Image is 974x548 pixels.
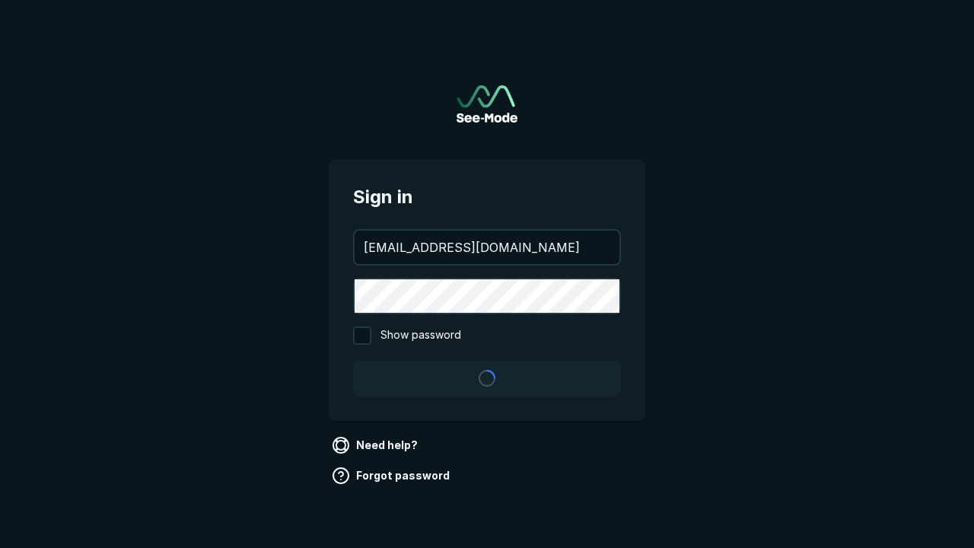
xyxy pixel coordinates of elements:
span: Sign in [353,183,621,211]
a: Need help? [329,433,424,457]
img: See-Mode Logo [457,85,517,123]
input: your@email.com [355,231,619,264]
span: Show password [380,327,461,345]
a: Forgot password [329,464,456,488]
a: Go to sign in [457,85,517,123]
